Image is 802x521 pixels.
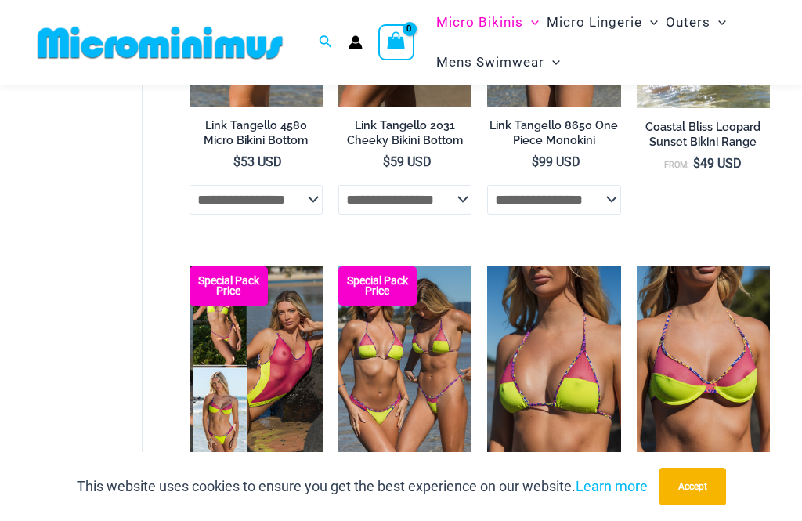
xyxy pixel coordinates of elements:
a: Coastal Bliss Leopard Sunset Tri Top Pack Coastal Bliss Leopard Sunset Tri Top Pack BCoastal Blis... [338,266,471,467]
bdi: 49 USD [693,156,742,171]
h2: Coastal Bliss Leopard Sunset Bikini Range [637,120,770,149]
span: Micro Lingerie [547,2,642,42]
span: Menu Toggle [642,2,658,42]
bdi: 59 USD [383,154,432,169]
a: Search icon link [319,33,333,52]
a: Mens SwimwearMenu ToggleMenu Toggle [432,42,564,82]
a: OutersMenu ToggleMenu Toggle [662,2,730,42]
a: Coastal Bliss Leopard Sunset Bikini Range [637,120,770,155]
span: Mens Swimwear [436,42,544,82]
img: MM SHOP LOGO FLAT [31,25,289,60]
a: Link Tangello 4580 Micro Bikini Bottom [190,118,323,154]
a: Coastal Bliss Leopard Sunset 3223 Underwire Top 01Coastal Bliss Leopard Sunset 3223 Underwire Top... [637,266,770,467]
span: From: [664,160,689,170]
b: Special Pack Price [190,276,268,296]
a: Learn more [576,478,648,494]
a: Micro BikinisMenu ToggleMenu Toggle [432,2,543,42]
bdi: 53 USD [233,154,282,169]
b: Special Pack Price [338,276,417,296]
img: Coastal Bliss Leopard Sunset 3171 Tri Top 01 [487,266,620,467]
p: This website uses cookies to ensure you get the best experience on our website. [77,475,648,498]
img: Coastal Bliss Leopard Sunset 3223 Underwire Top 01 [637,266,770,467]
a: Link Tangello 2031 Cheeky Bikini Bottom [338,118,471,154]
a: Link Tangello 8650 One Piece Monokini [487,118,620,154]
a: Micro LingerieMenu ToggleMenu Toggle [543,2,662,42]
span: $ [383,154,390,169]
span: Menu Toggle [523,2,539,42]
span: $ [693,156,700,171]
img: Coastal Bliss Leopard Sunset Tri Top Pack [338,266,471,467]
span: Micro Bikinis [436,2,523,42]
a: Coastal Bliss Leopard Sunset 3171 Tri Top 01Coastal Bliss Leopard Sunset 3171 Tri Top 4371 Thong ... [487,266,620,467]
img: Coastal Bliss Leopard Sunset Collection Pack C [190,266,323,467]
bdi: 99 USD [532,154,580,169]
a: Coastal Bliss Leopard Sunset Collection Pack C Coastal Bliss Leopard Sunset Collection Pack BCoas... [190,266,323,467]
span: $ [532,154,539,169]
a: View Shopping Cart, empty [378,24,414,60]
span: Menu Toggle [710,2,726,42]
h2: Link Tangello 4580 Micro Bikini Bottom [190,118,323,147]
h2: Link Tangello 8650 One Piece Monokini [487,118,620,147]
span: Outers [666,2,710,42]
span: $ [233,154,240,169]
button: Accept [659,468,726,505]
a: Account icon link [349,35,363,49]
span: Menu Toggle [544,42,560,82]
h2: Link Tangello 2031 Cheeky Bikini Bottom [338,118,471,147]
